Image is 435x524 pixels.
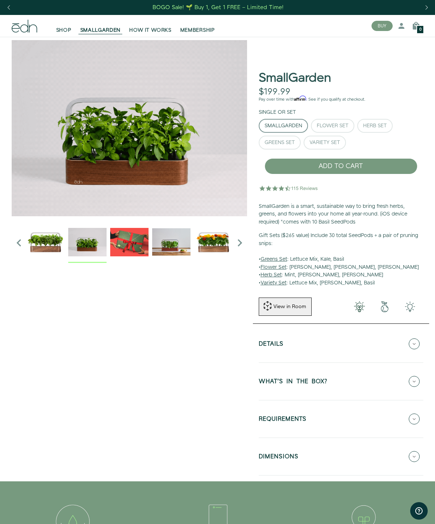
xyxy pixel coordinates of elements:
button: Flower Set [311,119,354,133]
span: 0 [419,28,421,32]
button: ADD TO CART [265,158,417,174]
img: edn-smallgarden-mixed-herbs-table-product-2000px_1024x.jpg [152,223,190,261]
a: SMALLGARDEN [76,18,125,34]
p: SmallGarden is a smart, sustainable way to bring fresh herbs, greens, and flowers into your home ... [259,203,423,226]
span: MEMBERSHIP [180,27,215,34]
span: SMALLGARDEN [80,27,121,34]
div: 1 / 6 [26,223,65,263]
div: Flower Set [317,123,349,128]
span: SHOP [56,27,72,34]
img: edn-trim-basil.2021-09-07_14_55_24_4096x.gif [12,37,247,219]
img: EMAILS_-_Holiday_21_PT1_28_9986b34a-7908-4121-b1c1-9595d1e43abe_1024x.png [110,223,149,261]
h5: Details [259,341,284,349]
button: Greens Set [259,136,301,150]
div: 3 / 6 [110,223,149,263]
a: BOGO Sale! 🌱 Buy 1, Get 1 FREE – Limited Time! [152,2,285,13]
h5: WHAT'S IN THE BOX? [259,379,327,387]
h5: DIMENSIONS [259,454,299,462]
span: Affirm [294,96,306,101]
button: View in Room [259,298,312,316]
img: edn-smallgarden-marigold-hero-SLV-2000px_1024x.png [194,223,232,261]
b: Gift Sets ($265 value) Include 30 total SeedPods + a pair of pruning snips: [259,232,418,247]
a: MEMBERSHIP [176,18,219,34]
u: Flower Set [261,264,286,271]
button: Details [259,331,423,357]
p: • : Lettuce Mix, Kale, Basil • : [PERSON_NAME], [PERSON_NAME], [PERSON_NAME] • : Mint, [PERSON_NA... [259,232,423,287]
img: green-earth.png [372,301,397,312]
a: SHOP [52,18,76,34]
img: 001-light-bulb.png [347,301,372,312]
img: edn-smallgarden-tech.png [397,301,423,312]
u: Variety Set [261,279,286,287]
h1: SmallGarden [259,71,331,85]
div: 5 / 6 [194,223,232,263]
div: Greens Set [265,140,295,145]
button: SmallGarden [259,119,308,133]
img: 4.5 star rating [259,181,319,195]
u: Greens Set [261,256,287,263]
p: Pay over time with . See if you qualify at checkout. [259,96,423,103]
div: 4 / 6 [152,223,190,263]
button: Variety Set [304,136,346,150]
i: Next slide [232,236,247,250]
h5: REQUIREMENTS [259,416,307,424]
button: Herb Set [357,119,393,133]
div: View in Room [273,303,307,310]
div: Variety Set [309,140,340,145]
label: Single or Set [259,109,296,116]
button: DIMENSIONS [259,444,423,469]
div: Herb Set [363,123,387,128]
span: HOW IT WORKS [129,27,171,34]
div: 2 / 6 [12,37,247,219]
div: $199.99 [259,87,290,97]
i: Previous slide [12,236,26,250]
button: WHAT'S IN THE BOX? [259,369,423,394]
a: HOW IT WORKS [125,18,176,34]
u: Herb Set [261,271,282,279]
img: edn-trim-basil.2021-09-07_14_55_24_1024x.gif [68,223,107,261]
button: BUY [372,21,393,31]
div: 2 / 6 [68,223,107,263]
iframe: Opens a widget where you can find more information [410,502,428,520]
img: Official-EDN-SMALLGARDEN-HERB-HERO-SLV-2000px_1024x.png [26,223,65,261]
div: BOGO Sale! 🌱 Buy 1, Get 1 FREE – Limited Time! [153,4,284,11]
div: SmallGarden [265,123,302,128]
button: REQUIREMENTS [259,406,423,432]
